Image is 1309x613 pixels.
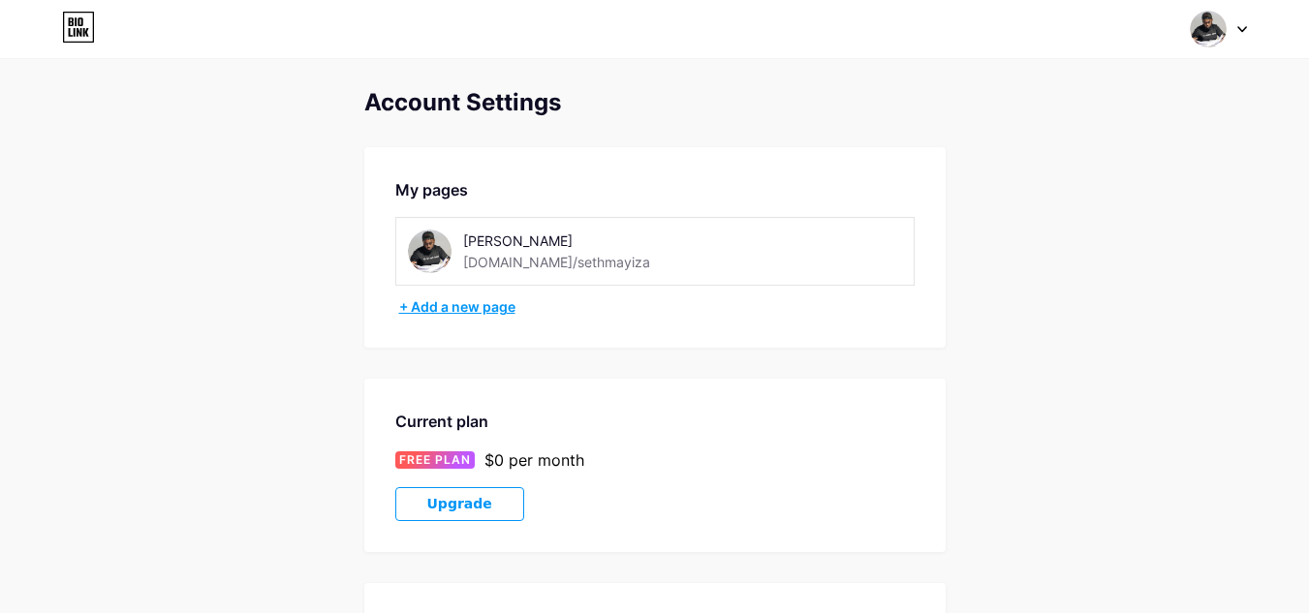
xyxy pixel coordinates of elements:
[399,451,471,469] span: FREE PLAN
[395,487,524,521] button: Upgrade
[408,230,452,273] img: sethmayiza
[1190,11,1227,47] img: Seth Mayiza
[463,230,737,251] div: [PERSON_NAME]
[395,178,915,201] div: My pages
[427,496,492,512] span: Upgrade
[399,297,915,317] div: + Add a new page
[395,410,915,433] div: Current plan
[463,252,650,272] div: [DOMAIN_NAME]/sethmayiza
[484,448,584,472] div: $0 per month
[364,89,946,116] div: Account Settings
